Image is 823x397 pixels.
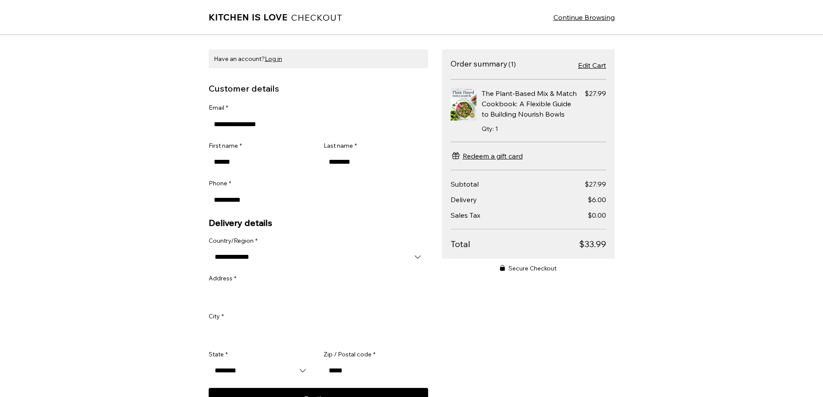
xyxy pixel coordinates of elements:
[209,116,423,133] input: Email
[209,83,279,94] h2: Customer details
[585,180,606,188] span: $27.99
[482,89,577,118] span: The Plant-Based Mix & Match Cookbook: A Flexible Guide to Building Nourish Bowls
[585,88,606,98] span: Price $27.99
[324,350,375,359] label: Zip / Postal code
[214,55,282,63] span: Have an account?
[451,59,508,69] h2: Order summary
[209,274,236,283] label: Address
[588,211,606,219] span: $0.00
[209,312,224,321] label: City
[553,12,615,22] a: Continue Browsing
[451,179,606,250] section: Total due breakdown
[451,238,579,250] span: Total
[324,142,357,150] label: Last name
[324,362,423,379] input: Zip / Postal code
[291,12,343,23] h1: CHECKOUT
[463,151,523,161] span: Redeem a gift card
[508,264,556,273] span: Secure Checkout
[451,195,477,204] span: Delivery
[588,195,606,204] span: $6.00
[209,237,257,245] label: Country/Region
[265,54,282,63] button: Log in
[451,151,523,161] button: Redeem a gift card
[209,324,423,342] input: City
[451,88,477,121] img: The Plant-Based Mix & Match Cookbook: A Flexible Guide to Building Nourish Bowls
[209,153,308,171] input: First name
[209,11,288,24] a: Kitchen is Love
[508,60,516,68] span: Number of items 1
[209,191,423,209] input: Phone
[209,104,428,379] form: Ecom Template
[578,60,606,70] a: Edit Cart
[209,142,242,150] label: First name
[209,350,228,359] label: State
[209,217,428,228] h2: Delivery details
[324,153,423,171] input: Last name
[579,238,606,250] span: $33.99
[451,79,606,142] ul: Items
[209,104,228,112] label: Email
[451,211,480,219] span: Sales Tax
[500,265,505,271] svg: Secure Checkout
[209,179,231,188] label: Phone
[482,125,498,133] span: Qty: 1
[451,180,479,188] span: Subtotal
